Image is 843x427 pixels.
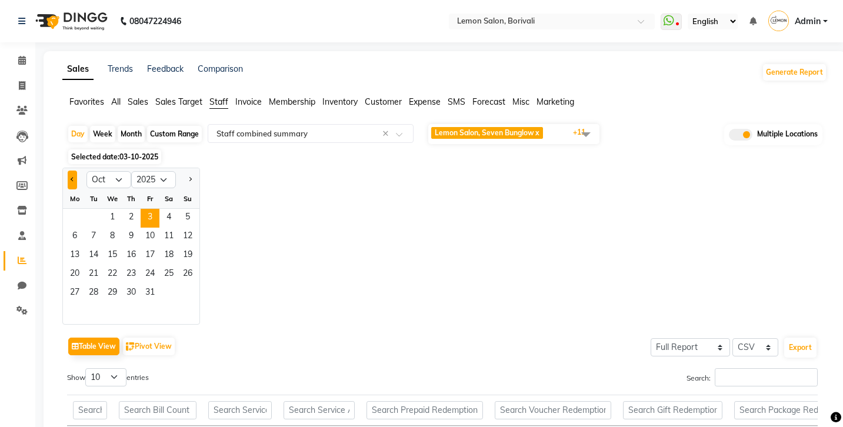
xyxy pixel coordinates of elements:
div: Fr [141,189,159,208]
span: 12 [178,228,197,246]
button: Generate Report [763,64,826,81]
span: Sales [128,96,148,107]
span: Staff [209,96,228,107]
button: Next month [185,171,195,189]
span: Customer [365,96,402,107]
span: Multiple Locations [757,129,818,141]
div: Thursday, October 16, 2025 [122,246,141,265]
span: Favorites [69,96,104,107]
div: Monday, October 6, 2025 [65,228,84,246]
span: 16 [122,246,141,265]
b: 08047224946 [129,5,181,38]
input: Search Service Amount [284,401,355,419]
input: Search Gift Redemption Share [623,401,722,419]
div: Mo [65,189,84,208]
span: 22 [103,265,122,284]
a: Comparison [198,64,243,74]
button: Table View [68,338,119,355]
span: 27 [65,284,84,303]
span: Lemon Salon, Seven Bunglow [435,128,534,137]
button: Pivot View [123,338,175,355]
input: Search Prepaid Redemption Share [366,401,483,419]
span: 6 [65,228,84,246]
span: 30 [122,284,141,303]
span: 29 [103,284,122,303]
img: pivot.png [126,342,135,351]
div: Thursday, October 30, 2025 [122,284,141,303]
div: Friday, October 31, 2025 [141,284,159,303]
span: 20 [65,265,84,284]
div: Thursday, October 9, 2025 [122,228,141,246]
div: Tuesday, October 14, 2025 [84,246,103,265]
span: Admin [795,15,821,28]
span: 2 [122,209,141,228]
div: Monday, October 13, 2025 [65,246,84,265]
span: 17 [141,246,159,265]
label: Show entries [67,368,149,386]
span: 14 [84,246,103,265]
div: Friday, October 3, 2025 [141,209,159,228]
div: Wednesday, October 15, 2025 [103,246,122,265]
div: Wednesday, October 22, 2025 [103,265,122,284]
a: Feedback [147,64,184,74]
span: 23 [122,265,141,284]
span: Membership [269,96,315,107]
div: Friday, October 17, 2025 [141,246,159,265]
span: 13 [65,246,84,265]
input: Search Bill Count [119,401,196,419]
label: Search: [687,368,818,386]
div: Thursday, October 23, 2025 [122,265,141,284]
span: Inventory [322,96,358,107]
div: Su [178,189,197,208]
div: Custom Range [147,126,202,142]
span: +11 [573,128,594,136]
span: 4 [159,209,178,228]
select: Showentries [85,368,126,386]
div: Tuesday, October 21, 2025 [84,265,103,284]
input: Search Voucher Redemption Share [495,401,611,419]
span: 7 [84,228,103,246]
span: 28 [84,284,103,303]
span: Clear all [382,128,392,140]
span: SMS [448,96,465,107]
span: 15 [103,246,122,265]
div: Day [68,126,88,142]
a: x [534,128,539,137]
span: 9 [122,228,141,246]
span: 18 [159,246,178,265]
span: 19 [178,246,197,265]
div: Sunday, October 5, 2025 [178,209,197,228]
input: Search: [715,368,818,386]
span: Forecast [472,96,505,107]
span: 11 [159,228,178,246]
span: 8 [103,228,122,246]
span: Sales Target [155,96,202,107]
div: Saturday, October 4, 2025 [159,209,178,228]
img: logo [30,5,111,38]
span: 21 [84,265,103,284]
div: Th [122,189,141,208]
div: Sunday, October 12, 2025 [178,228,197,246]
span: 24 [141,265,159,284]
span: Selected date: [68,149,161,164]
div: Monday, October 20, 2025 [65,265,84,284]
img: Admin [768,11,789,31]
div: Wednesday, October 1, 2025 [103,209,122,228]
div: Monday, October 27, 2025 [65,284,84,303]
span: 1 [103,209,122,228]
span: 03-10-2025 [119,152,158,161]
div: Saturday, October 25, 2025 [159,265,178,284]
span: 31 [141,284,159,303]
div: We [103,189,122,208]
div: Friday, October 24, 2025 [141,265,159,284]
div: Month [118,126,145,142]
select: Select year [131,171,176,189]
span: Misc [512,96,529,107]
div: Tu [84,189,103,208]
span: Invoice [235,96,262,107]
div: Friday, October 10, 2025 [141,228,159,246]
div: Saturday, October 11, 2025 [159,228,178,246]
div: Saturday, October 18, 2025 [159,246,178,265]
div: Thursday, October 2, 2025 [122,209,141,228]
span: 5 [178,209,197,228]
